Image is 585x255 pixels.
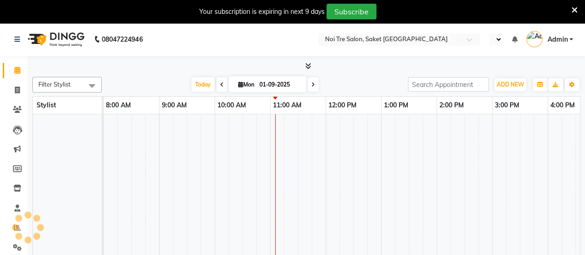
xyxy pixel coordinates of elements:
span: Today [191,77,215,92]
input: Search Appointment [408,77,489,92]
b: 08047224946 [102,26,142,52]
span: ADD NEW [497,81,524,88]
button: Subscribe [326,4,376,19]
a: 4:00 PM [548,99,577,112]
a: 9:00 AM [160,99,189,112]
a: 12:00 PM [326,99,359,112]
img: logo [24,26,87,52]
div: Your subscription is expiring in next 9 days [199,7,325,17]
span: Admin [547,35,567,44]
input: 2025-09-01 [257,78,303,92]
a: 8:00 AM [104,99,133,112]
a: 3:00 PM [493,99,522,112]
button: ADD NEW [494,78,526,91]
a: 10:00 AM [215,99,248,112]
span: Filter Stylist [38,81,71,88]
span: Stylist [37,101,56,109]
img: Admin [526,31,542,47]
span: Mon [236,81,257,88]
a: 2:00 PM [437,99,466,112]
a: 1:00 PM [382,99,411,112]
a: 11:00 AM [271,99,304,112]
